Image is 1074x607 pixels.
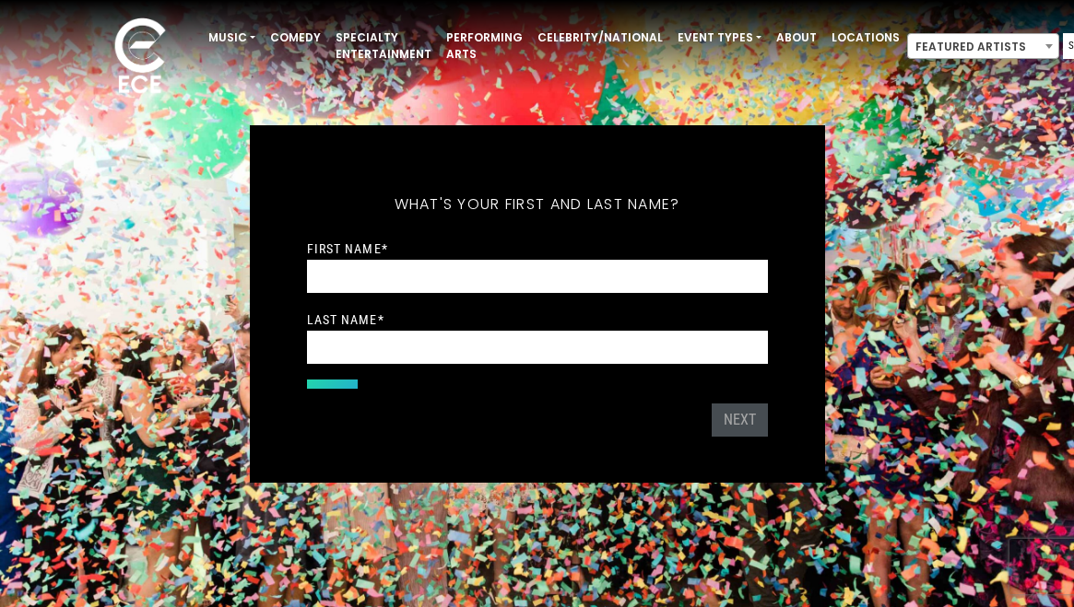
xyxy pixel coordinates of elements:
span: Featured Artists [908,34,1058,60]
a: Specialty Entertainment [328,22,439,70]
label: First Name [307,240,388,257]
a: Locations [824,22,907,53]
a: Music [201,22,263,53]
a: About [769,22,824,53]
label: Last Name [307,311,384,328]
a: Performing Arts [439,22,530,70]
h5: What's your first and last name? [307,171,768,238]
span: Featured Artists [907,33,1059,59]
a: Celebrity/National [530,22,670,53]
img: ece_new_logo_whitev2-1.png [94,13,186,102]
a: Comedy [263,22,328,53]
a: Event Types [670,22,769,53]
